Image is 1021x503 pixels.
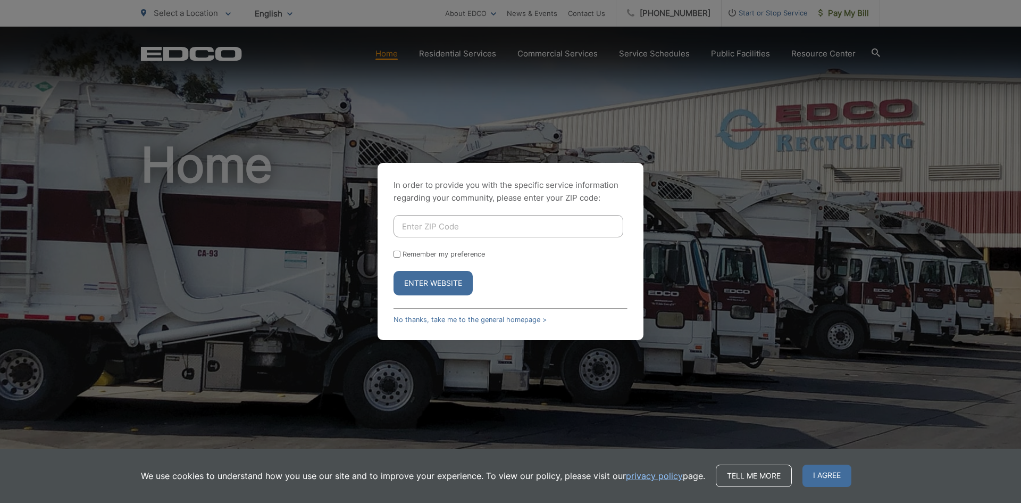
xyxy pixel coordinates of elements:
[394,271,473,295] button: Enter Website
[716,465,792,487] a: Tell me more
[403,250,485,258] label: Remember my preference
[141,469,705,482] p: We use cookies to understand how you use our site and to improve your experience. To view our pol...
[394,179,627,204] p: In order to provide you with the specific service information regarding your community, please en...
[626,469,683,482] a: privacy policy
[394,215,623,237] input: Enter ZIP Code
[394,316,547,324] a: No thanks, take me to the general homepage >
[802,465,851,487] span: I agree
